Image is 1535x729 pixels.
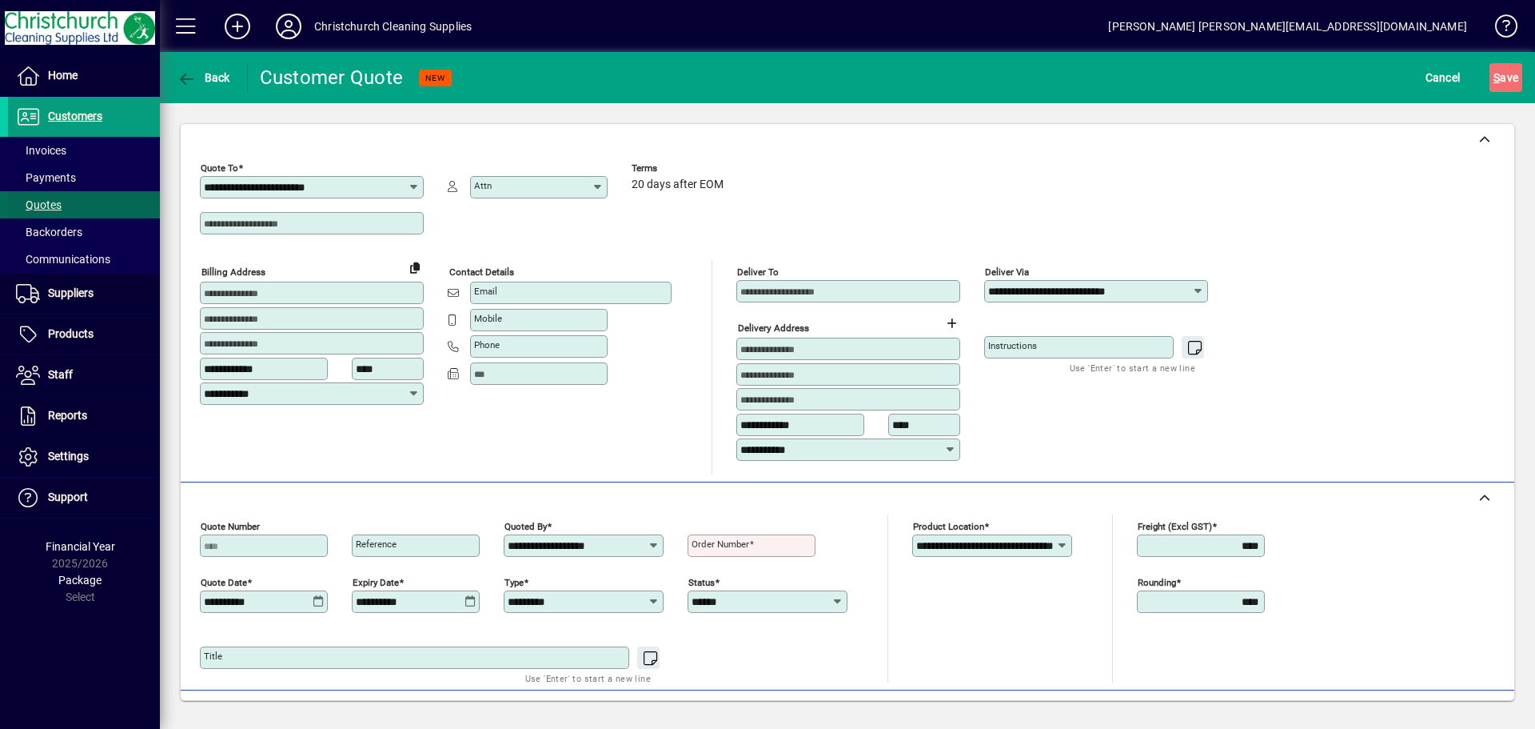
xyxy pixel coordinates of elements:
[160,63,248,92] app-page-header-button: Back
[504,520,547,531] mat-label: Quoted by
[8,437,160,477] a: Settings
[525,669,651,687] mat-hint: Use 'Enter' to start a new line
[504,576,524,587] mat-label: Type
[48,327,94,340] span: Products
[16,253,110,266] span: Communications
[1489,63,1522,92] button: Save
[737,266,779,278] mat-label: Deliver To
[474,339,500,350] mat-label: Phone
[988,340,1037,351] mat-label: Instructions
[8,56,160,96] a: Home
[1405,699,1470,725] span: Product
[1108,14,1467,39] div: [PERSON_NAME] [PERSON_NAME][EMAIL_ADDRESS][DOMAIN_NAME]
[353,576,399,587] mat-label: Expiry date
[913,520,984,531] mat-label: Product location
[1397,698,1478,727] button: Product
[474,313,502,324] mat-label: Mobile
[8,396,160,436] a: Reports
[959,698,1053,727] button: Product History
[16,226,82,238] span: Backorders
[939,310,964,336] button: Choose address
[16,144,66,157] span: Invoices
[8,355,160,395] a: Staff
[402,254,428,280] button: Copy to Delivery address
[1483,3,1515,55] a: Knowledge Base
[965,699,1047,725] span: Product History
[1493,65,1518,90] span: ave
[16,198,62,211] span: Quotes
[48,110,102,122] span: Customers
[632,163,728,174] span: Terms
[263,12,314,41] button: Profile
[8,478,160,518] a: Support
[48,450,89,463] span: Settings
[314,14,472,39] div: Christchurch Cleaning Supplies
[260,65,404,90] div: Customer Quote
[16,171,76,184] span: Payments
[474,180,492,191] mat-label: Attn
[474,286,497,297] mat-label: Email
[201,520,260,531] mat-label: Quote number
[8,274,160,314] a: Suppliers
[204,651,222,662] mat-label: Title
[8,218,160,246] a: Backorders
[425,73,445,83] span: NEW
[48,286,94,299] span: Suppliers
[1138,576,1176,587] mat-label: Rounding
[58,574,102,587] span: Package
[8,314,160,354] a: Products
[1138,520,1212,531] mat-label: Freight (excl GST)
[201,576,247,587] mat-label: Quote date
[1493,71,1500,84] span: S
[688,576,715,587] mat-label: Status
[212,12,263,41] button: Add
[692,539,749,550] mat-label: Order number
[48,368,73,381] span: Staff
[356,539,397,550] mat-label: Reference
[985,266,1029,278] mat-label: Deliver via
[173,63,234,92] button: Back
[48,69,78,82] span: Home
[8,137,160,164] a: Invoices
[46,540,115,553] span: Financial Year
[201,162,238,174] mat-label: Quote To
[177,71,230,84] span: Back
[632,178,724,191] span: 20 days after EOM
[48,491,88,503] span: Support
[48,409,87,422] span: Reports
[1421,63,1465,92] button: Cancel
[8,246,160,273] a: Communications
[8,164,160,191] a: Payments
[1070,358,1195,377] mat-hint: Use 'Enter' to start a new line
[8,191,160,218] a: Quotes
[1425,65,1461,90] span: Cancel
